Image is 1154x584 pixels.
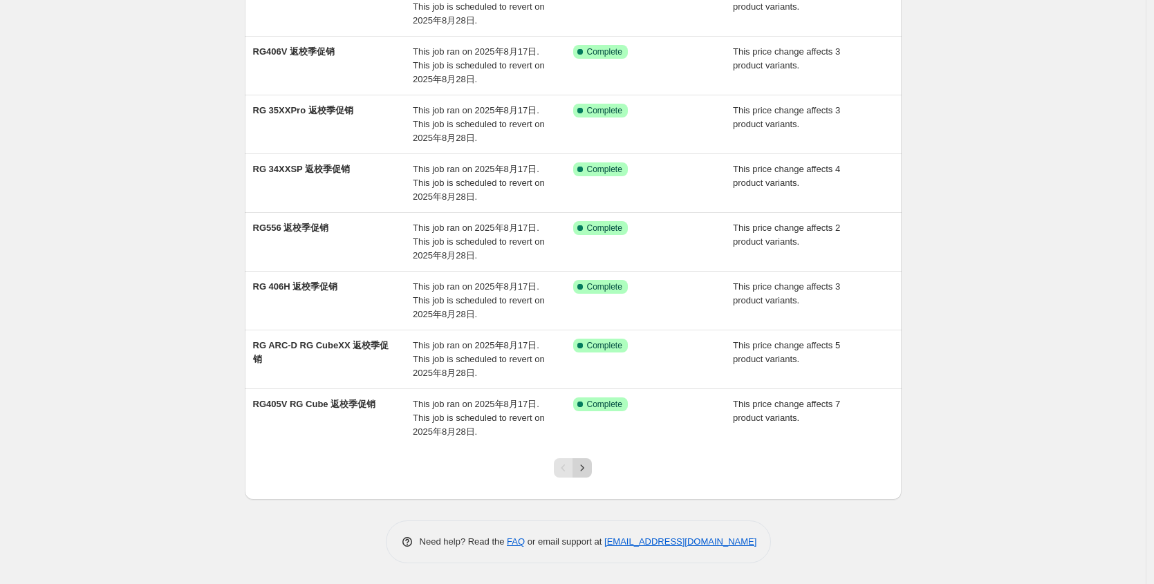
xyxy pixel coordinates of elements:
span: This price change affects 3 product variants. [733,46,840,70]
span: This job ran on 2025年8月17日. This job is scheduled to revert on 2025年8月28日. [413,164,545,202]
span: Complete [587,105,622,116]
span: Complete [587,164,622,175]
span: This price change affects 4 product variants. [733,164,840,188]
a: FAQ [507,536,525,547]
span: This job ran on 2025年8月17日. This job is scheduled to revert on 2025年8月28日. [413,105,545,143]
span: Complete [587,340,622,351]
span: This price change affects 3 product variants. [733,281,840,305]
span: This price change affects 2 product variants. [733,223,840,247]
a: [EMAIL_ADDRESS][DOMAIN_NAME] [604,536,756,547]
nav: Pagination [554,458,592,478]
span: This job ran on 2025年8月17日. This job is scheduled to revert on 2025年8月28日. [413,340,545,378]
span: This job ran on 2025年8月17日. This job is scheduled to revert on 2025年8月28日. [413,281,545,319]
button: Next [573,458,592,478]
span: or email support at [525,536,604,547]
span: RG405V RG Cube 返校季促销 [253,399,376,409]
span: RG556 返校季促销 [253,223,329,233]
span: RG ARC-D RG CubeXX 返校季促销 [253,340,389,364]
span: RG 34XXSP 返校季促销 [253,164,351,174]
span: RG 35XXPro 返校季促销 [253,105,353,115]
span: Complete [587,46,622,57]
span: Complete [587,223,622,234]
span: This job ran on 2025年8月17日. This job is scheduled to revert on 2025年8月28日. [413,399,545,437]
span: This job ran on 2025年8月17日. This job is scheduled to revert on 2025年8月28日. [413,46,545,84]
span: This price change affects 5 product variants. [733,340,840,364]
span: This job ran on 2025年8月17日. This job is scheduled to revert on 2025年8月28日. [413,223,545,261]
span: RG 406H 返校季促销 [253,281,338,292]
span: This price change affects 3 product variants. [733,105,840,129]
span: Complete [587,399,622,410]
span: This price change affects 7 product variants. [733,399,840,423]
span: Need help? Read the [420,536,508,547]
span: Complete [587,281,622,292]
span: RG406V 返校季促销 [253,46,335,57]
